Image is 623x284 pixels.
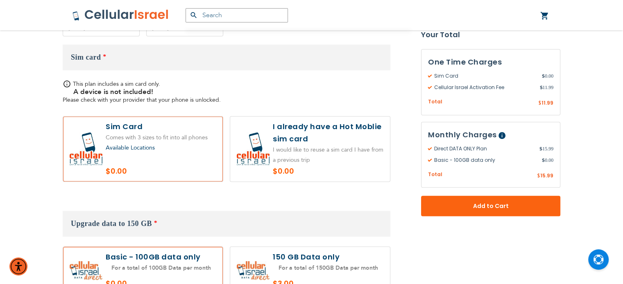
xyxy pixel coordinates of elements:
span: Direct DATA ONLY Plan [428,145,539,152]
span: Total [428,171,442,179]
a: Available Locations [106,144,155,152]
span: $ [542,157,545,164]
span: Sim Card [428,72,542,80]
span: Add to Cart [448,202,533,210]
span: 15.99 [540,172,553,179]
span: 11.99 [541,99,553,106]
span: Upgrade data to 150 GB [71,219,152,228]
h3: One Time Charges [428,56,553,68]
span: Help [498,132,505,139]
span: Monthly Charges [428,130,497,140]
button: Add to Cart [421,196,560,216]
div: Accessibility Menu [9,257,27,275]
span: Total [428,98,442,106]
img: Cellular Israel Logo [72,9,169,21]
strong: Your Total [421,29,560,41]
span: $ [537,172,540,180]
input: Search [186,8,288,22]
span: 15.99 [539,145,553,152]
span: Sim card [71,53,101,61]
span: 11.99 [539,84,553,91]
span: $ [538,100,541,107]
span: This plan includes a sim card only. Please check with your provider that your phone is unlocked. [63,80,221,104]
span: Cellular Israel Activation Fee [428,84,539,91]
span: $ [539,84,542,91]
span: $ [539,145,542,152]
span: 0.00 [542,72,553,80]
b: A device is not included! [73,87,153,96]
span: Basic - 100GB data only [428,157,542,164]
span: $ [542,72,545,80]
span: 0.00 [542,157,553,164]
